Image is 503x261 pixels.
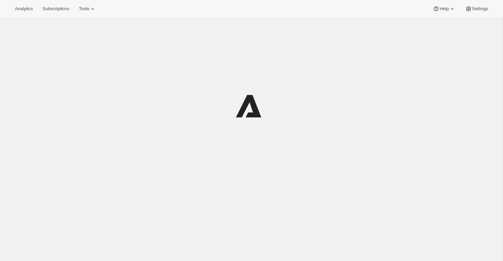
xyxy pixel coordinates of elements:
button: Help [429,4,459,14]
span: Help [439,6,449,12]
button: Tools [75,4,100,14]
span: Subscriptions [42,6,69,12]
span: Analytics [15,6,33,12]
span: Tools [79,6,89,12]
button: Settings [461,4,492,14]
button: Analytics [11,4,37,14]
button: Subscriptions [38,4,73,14]
span: Settings [472,6,488,12]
